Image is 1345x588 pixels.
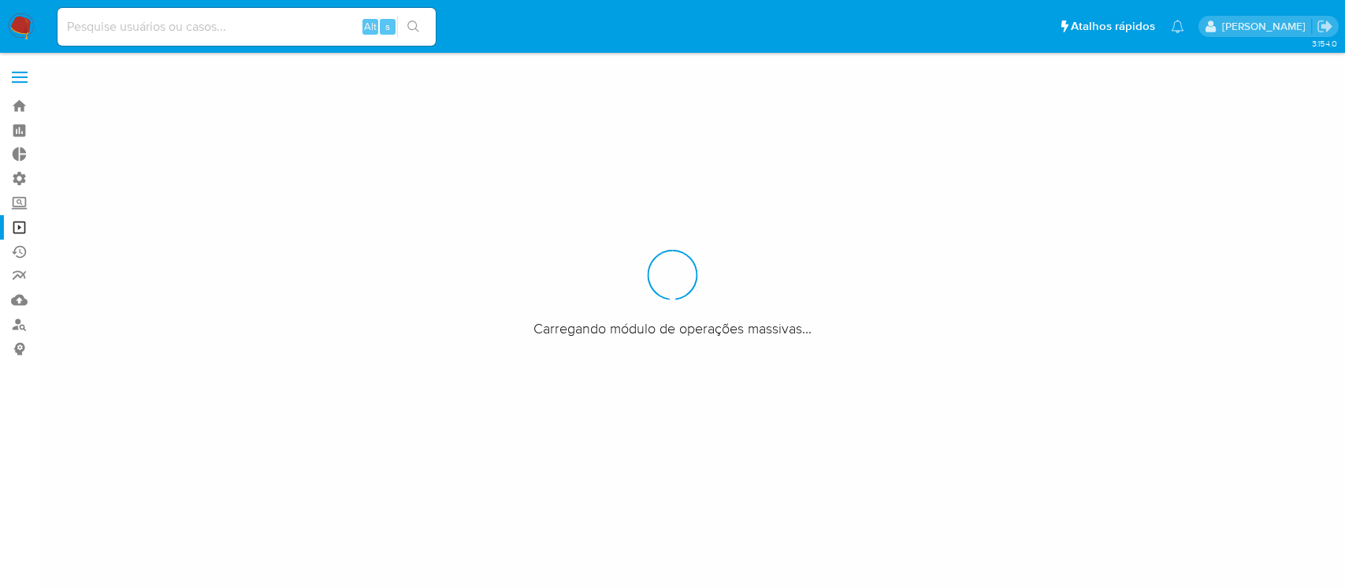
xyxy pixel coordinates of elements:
[397,16,429,38] button: search-icon
[1071,18,1155,35] span: Atalhos rápidos
[385,19,390,34] span: s
[58,17,436,37] input: Pesquise usuários ou casos...
[1222,19,1311,34] p: adriano.brito@mercadolivre.com
[533,319,812,338] span: Carregando módulo de operações massivas...
[1171,20,1184,33] a: Notificações
[1317,18,1333,35] a: Sair
[364,19,377,34] span: Alt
